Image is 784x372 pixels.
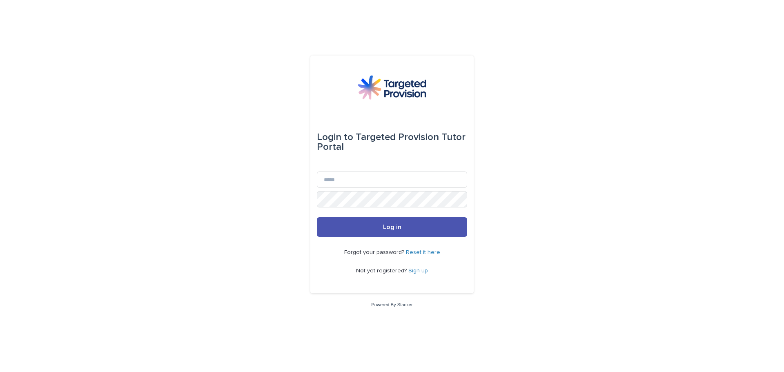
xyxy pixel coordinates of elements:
span: Log in [383,224,401,230]
button: Log in [317,217,467,237]
span: Login to [317,132,353,142]
a: Powered By Stacker [371,302,412,307]
span: Forgot your password? [344,249,406,255]
span: Not yet registered? [356,268,408,274]
img: M5nRWzHhSzIhMunXDL62 [358,75,426,100]
div: Targeted Provision Tutor Portal [317,126,467,158]
a: Reset it here [406,249,440,255]
a: Sign up [408,268,428,274]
